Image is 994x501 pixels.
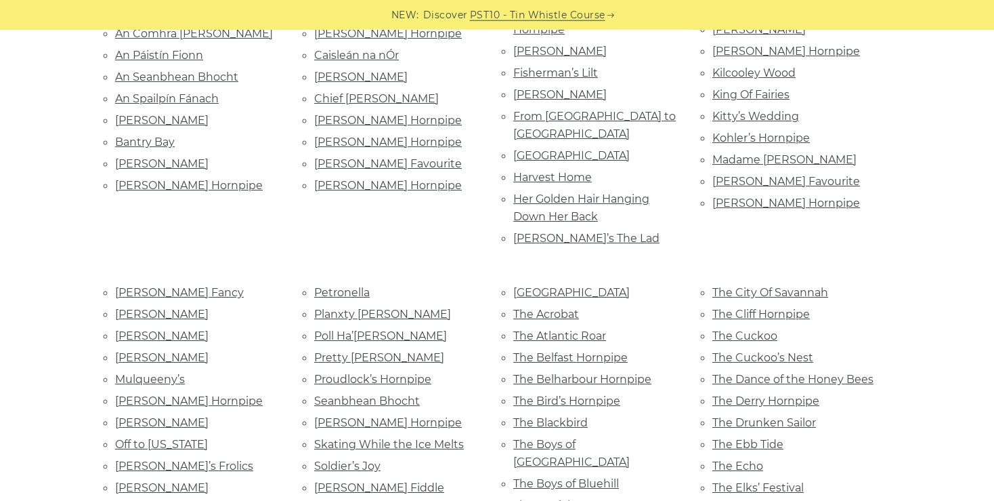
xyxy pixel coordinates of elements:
a: The Blackbird [513,416,588,429]
a: [PERSON_NAME] Hornpipe [115,179,263,192]
a: [GEOGRAPHIC_DATA] [513,286,630,299]
a: The Drunken Sailor [712,416,816,429]
a: An Spailpín Fánach [115,92,219,105]
a: [PERSON_NAME] Fancy [115,286,244,299]
a: Proudlock’s Hornpipe [314,373,431,386]
a: The Derry Hornpipe [712,395,819,407]
a: The Cliff Hornpipe [712,308,810,321]
span: Discover [423,7,468,23]
a: [PERSON_NAME] [115,481,209,494]
a: From [GEOGRAPHIC_DATA] to [GEOGRAPHIC_DATA] [513,110,676,140]
a: PST10 - Tin Whistle Course [470,7,605,23]
a: Pretty [PERSON_NAME] [314,351,444,364]
a: The Cuckoo’s Nest [712,351,813,364]
a: [PERSON_NAME] Hornpipe [314,27,462,40]
a: [PERSON_NAME] [314,71,408,83]
a: [PERSON_NAME] Hornpipe [712,197,860,209]
a: An Comhra [PERSON_NAME] [115,27,273,40]
a: The Dance of the Honey Bees [712,373,873,386]
a: Petronella [314,286,370,299]
a: Mulqueeny’s [115,373,185,386]
a: Planxty [PERSON_NAME] [314,308,451,321]
a: Harvest Home [513,171,592,184]
a: [PERSON_NAME] Hornpipe [314,114,462,127]
a: Chief [PERSON_NAME] [314,92,439,105]
a: Skating While the Ice Melts [314,438,464,451]
a: [PERSON_NAME] [115,114,209,127]
a: [PERSON_NAME] [115,329,209,342]
a: The Boys of Bluehill [513,477,619,490]
a: Fisherman’s Lilt [513,66,598,79]
a: [PERSON_NAME] Fiddle [314,481,444,494]
a: Kilcooley Wood [712,66,796,79]
a: Poll Ha’[PERSON_NAME] [314,329,447,342]
a: Soldier’s Joy [314,460,381,473]
a: The Belfast Hornpipe [513,351,628,364]
a: [PERSON_NAME] Favourite [712,175,860,188]
a: An Páistín Fionn [115,49,203,62]
a: The Ebb Tide [712,438,783,451]
a: Off to [US_STATE] [115,438,208,451]
a: The Acrobat [513,308,579,321]
a: King Of Fairies [712,88,790,101]
a: The Bird’s Hornpipe [513,395,620,407]
a: Kohler’s Hornpipe [712,132,810,144]
a: [PERSON_NAME] [115,308,209,321]
a: [PERSON_NAME] [513,88,607,101]
a: [PERSON_NAME] Hornpipe [314,179,462,192]
a: [PERSON_NAME] Hornpipe [314,416,462,429]
a: [PERSON_NAME]’s The Lad [513,232,660,245]
a: The Cuckoo [712,329,777,342]
a: The Elks’ Festival [712,481,804,494]
a: [PERSON_NAME] Hornpipe [115,395,263,407]
a: The Belharbour Hornpipe [513,373,651,386]
a: [PERSON_NAME] [513,45,607,58]
a: The City Of Savannah [712,286,828,299]
a: [GEOGRAPHIC_DATA] [513,149,630,162]
a: [PERSON_NAME] Hornpipe [314,136,462,148]
a: An Seanbhean Bhocht [115,71,238,83]
span: NEW: [391,7,419,23]
a: Kitty’s Wedding [712,110,799,123]
a: The Atlantic Roar [513,329,606,342]
a: Madame [PERSON_NAME] [712,153,857,166]
a: The Echo [712,460,763,473]
a: Caisleán na nÓr [314,49,399,62]
a: [PERSON_NAME] Favourite [314,157,462,170]
a: [PERSON_NAME]’s Frolics [115,460,253,473]
a: Her Golden Hair Hanging Down Her Back [513,193,649,223]
a: Bantry Bay [115,136,175,148]
a: The Boys of [GEOGRAPHIC_DATA] [513,438,630,468]
a: [PERSON_NAME] [115,351,209,364]
a: [PERSON_NAME] Hornpipe [712,45,860,58]
a: [PERSON_NAME] [115,157,209,170]
a: [PERSON_NAME] [115,416,209,429]
a: Seanbhean Bhocht [314,395,420,407]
